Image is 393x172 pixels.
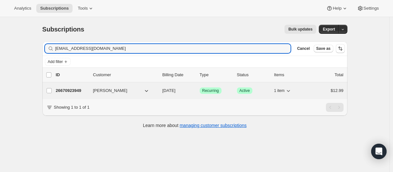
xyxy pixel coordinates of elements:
[353,4,383,13] button: Settings
[48,59,63,64] span: Add filter
[89,86,153,96] button: [PERSON_NAME]
[274,72,306,78] div: Items
[143,122,247,129] p: Learn more about
[200,72,232,78] div: Type
[78,6,88,11] span: Tools
[14,6,31,11] span: Analytics
[42,26,84,33] span: Subscriptions
[36,4,73,13] button: Subscriptions
[335,72,343,78] p: Total
[274,88,285,93] span: 1 item
[40,6,69,11] span: Subscriptions
[363,6,379,11] span: Settings
[93,87,127,94] span: [PERSON_NAME]
[56,72,88,78] p: ID
[74,4,98,13] button: Tools
[319,25,339,34] button: Export
[93,72,157,78] p: Customer
[314,45,333,52] button: Save as
[179,123,247,128] a: managing customer subscriptions
[45,58,71,66] button: Add filter
[331,88,344,93] span: $12.99
[336,44,345,53] button: Sort the results
[322,4,352,13] button: Help
[56,86,344,95] div: 26670923949[PERSON_NAME][DATE]SuccessRecurringSuccessActive1 item$12.99
[162,88,176,93] span: [DATE]
[284,25,316,34] button: Bulk updates
[297,46,310,51] span: Cancel
[202,88,219,93] span: Recurring
[323,27,335,32] span: Export
[10,4,35,13] button: Analytics
[54,104,90,111] p: Showing 1 to 1 of 1
[294,45,312,52] button: Cancel
[56,72,344,78] div: IDCustomerBilling DateTypeStatusItemsTotal
[326,103,344,112] nav: Pagination
[162,72,195,78] p: Billing Date
[371,144,387,159] div: Open Intercom Messenger
[316,46,331,51] span: Save as
[55,44,291,53] input: Filter subscribers
[288,27,312,32] span: Bulk updates
[240,88,250,93] span: Active
[237,72,269,78] p: Status
[274,86,292,95] button: 1 item
[333,6,341,11] span: Help
[56,87,88,94] p: 26670923949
